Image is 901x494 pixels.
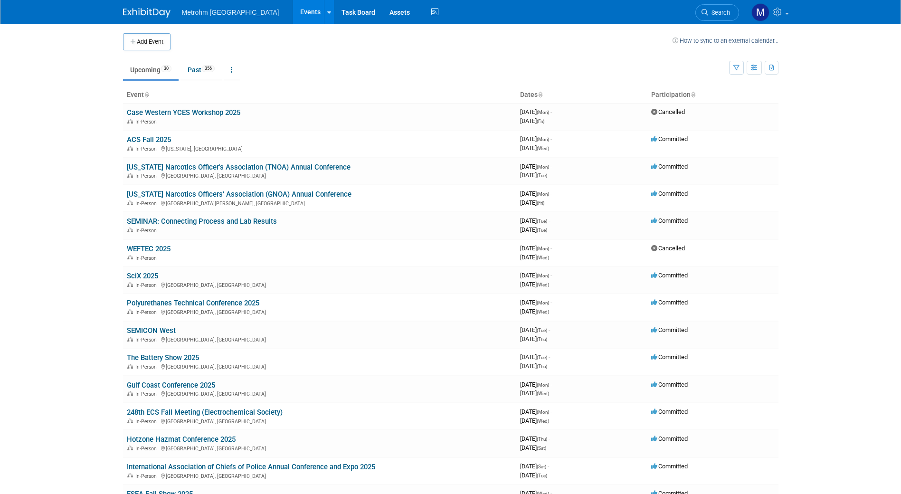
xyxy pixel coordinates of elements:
span: (Thu) [537,364,547,369]
a: [US_STATE] Narcotics Officers’ Association (GNOA) Annual Conference [127,190,351,199]
span: Committed [651,381,688,388]
img: In-Person Event [127,119,133,123]
img: Michelle Simoes [751,3,769,21]
div: [GEOGRAPHIC_DATA], [GEOGRAPHIC_DATA] [127,335,512,343]
span: (Wed) [537,282,549,287]
span: Committed [651,463,688,470]
span: In-Person [135,446,160,452]
span: Cancelled [651,108,685,115]
img: In-Person Event [127,364,133,369]
img: In-Person Event [127,337,133,342]
span: [DATE] [520,281,549,288]
span: In-Person [135,119,160,125]
a: Search [695,4,739,21]
span: Committed [651,217,688,224]
span: (Mon) [537,137,549,142]
a: Case Western YCES Workshop 2025 [127,108,240,117]
span: Committed [651,272,688,279]
button: Add Event [123,33,171,50]
span: (Fri) [537,200,544,206]
a: SEMICON West [127,326,176,335]
span: Committed [651,190,688,197]
span: (Wed) [537,391,549,396]
span: [DATE] [520,163,552,170]
a: Upcoming30 [123,61,179,79]
span: Committed [651,408,688,415]
span: (Wed) [537,309,549,314]
span: In-Person [135,282,160,288]
span: [DATE] [520,199,544,206]
span: (Thu) [537,437,547,442]
span: Committed [651,326,688,333]
span: [DATE] [520,417,549,424]
span: [DATE] [520,444,546,451]
span: (Mon) [537,382,549,388]
a: Sort by Participation Type [691,91,695,98]
span: - [550,272,552,279]
span: [DATE] [520,171,547,179]
span: Committed [651,299,688,306]
span: [DATE] [520,272,552,279]
span: Committed [651,135,688,142]
span: [DATE] [520,117,544,124]
span: - [549,217,550,224]
span: [DATE] [520,381,552,388]
span: Committed [651,435,688,442]
span: [DATE] [520,435,550,442]
span: [DATE] [520,326,550,333]
div: [GEOGRAPHIC_DATA], [GEOGRAPHIC_DATA] [127,171,512,179]
span: (Tue) [537,328,547,333]
span: (Mon) [537,246,549,251]
img: In-Person Event [127,282,133,287]
span: (Fri) [537,119,544,124]
div: [GEOGRAPHIC_DATA], [GEOGRAPHIC_DATA] [127,389,512,397]
span: - [549,435,550,442]
img: In-Person Event [127,309,133,314]
span: [DATE] [520,144,549,152]
span: (Tue) [537,218,547,224]
img: In-Person Event [127,173,133,178]
img: In-Person Event [127,418,133,423]
span: In-Person [135,309,160,315]
span: [DATE] [520,245,552,252]
span: In-Person [135,255,160,261]
img: In-Person Event [127,146,133,151]
span: - [549,353,550,361]
span: In-Person [135,228,160,234]
div: [GEOGRAPHIC_DATA], [GEOGRAPHIC_DATA] [127,417,512,425]
img: In-Person Event [127,228,133,232]
span: 30 [161,65,171,72]
a: Past356 [180,61,222,79]
span: (Wed) [537,255,549,260]
span: (Tue) [537,228,547,233]
span: (Tue) [537,173,547,178]
span: [DATE] [520,135,552,142]
span: - [550,163,552,170]
span: In-Person [135,337,160,343]
span: (Sat) [537,464,546,469]
span: (Thu) [537,337,547,342]
span: Metrohm [GEOGRAPHIC_DATA] [182,9,279,16]
span: - [550,190,552,197]
span: - [550,408,552,415]
a: SciX 2025 [127,272,158,280]
span: In-Person [135,173,160,179]
span: In-Person [135,391,160,397]
span: [DATE] [520,217,550,224]
img: In-Person Event [127,446,133,450]
a: [US_STATE] Narcotics Officer's Association (TNOA) Annual Conference [127,163,351,171]
img: In-Person Event [127,473,133,478]
div: [GEOGRAPHIC_DATA], [GEOGRAPHIC_DATA] [127,444,512,452]
span: In-Person [135,418,160,425]
a: Sort by Start Date [538,91,542,98]
a: Polyurethanes Technical Conference 2025 [127,299,259,307]
a: Sort by Event Name [144,91,149,98]
span: - [548,463,549,470]
span: (Sat) [537,446,546,451]
img: In-Person Event [127,391,133,396]
span: (Mon) [537,409,549,415]
span: - [550,108,552,115]
span: (Wed) [537,146,549,151]
span: - [550,245,552,252]
th: Dates [516,87,647,103]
